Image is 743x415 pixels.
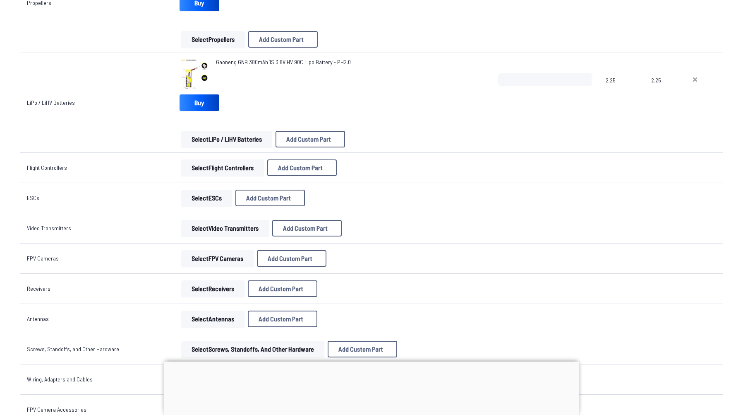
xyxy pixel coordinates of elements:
a: Flight Controllers [27,164,67,171]
a: Buy [180,94,219,111]
a: SelectFPV Cameras [180,250,255,267]
span: Add Custom Part [278,164,323,171]
a: FPV Cameras [27,255,59,262]
span: Add Custom Part [338,346,383,352]
span: Add Custom Part [283,225,328,232]
button: SelectFPV Cameras [181,250,254,267]
span: 2.25 [651,73,671,113]
span: Add Custom Part [268,255,312,262]
iframe: Advertisement [164,362,580,413]
a: Wiring, Adapters and Cables [27,376,93,383]
button: SelectReceivers [181,280,244,297]
button: Add Custom Part [276,131,345,147]
a: SelectReceivers [180,280,246,297]
a: LiPo / LiHV Batteries [27,99,75,106]
button: Add Custom Part [328,341,397,357]
button: SelectLiPo / LiHV Batteries [181,131,272,147]
button: SelectESCs [181,190,232,206]
span: Add Custom Part [259,36,304,43]
button: Add Custom Part [248,311,317,327]
span: Add Custom Part [259,316,303,322]
button: Add Custom Part [272,220,342,236]
a: SelectVideo Transmitters [180,220,271,236]
a: Receivers [27,285,50,292]
span: Add Custom Part [286,136,331,142]
span: 2.25 [606,73,638,113]
a: Screws, Standoffs, and Other Hardware [27,345,119,352]
button: Add Custom Part [248,280,317,297]
span: Add Custom Part [259,285,303,292]
a: FPV Camera Accessories [27,406,86,413]
button: SelectAntennas [181,311,244,327]
a: Antennas [27,315,49,322]
a: Video Transmitters [27,224,71,232]
button: Add Custom Part [248,31,318,48]
button: SelectFlight Controllers [181,159,264,176]
a: ESCs [27,194,39,201]
span: Gaoneng GNB 380mAh 1S 3.8V HV 90C Lipo Battery - PH2.0 [216,58,351,65]
a: SelectFlight Controllers [180,159,266,176]
button: SelectVideo Transmitters [181,220,269,236]
button: SelectPropellers [181,31,245,48]
span: Add Custom Part [246,195,291,201]
img: image [180,58,213,91]
a: SelectAntennas [180,311,246,327]
button: Add Custom Part [257,250,326,267]
a: SelectScrews, Standoffs, and Other Hardware [180,341,326,357]
button: Add Custom Part [267,159,337,176]
a: Gaoneng GNB 380mAh 1S 3.8V HV 90C Lipo Battery - PH2.0 [216,58,351,66]
button: Add Custom Part [235,190,305,206]
a: SelectLiPo / LiHV Batteries [180,131,274,147]
a: SelectESCs [180,190,234,206]
a: SelectPropellers [180,31,247,48]
button: SelectScrews, Standoffs, and Other Hardware [181,341,324,357]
